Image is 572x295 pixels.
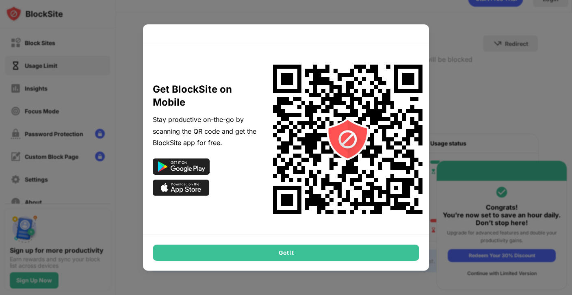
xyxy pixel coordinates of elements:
[153,83,257,109] div: Get BlockSite on Mobile
[153,245,419,261] div: Got It
[153,158,210,175] img: google-play-black.svg
[153,180,210,196] img: app-store-black.svg
[153,114,257,149] div: Stay productive on-the-go by scanning the QR code and get the BlockSite app for free.
[262,54,433,225] img: onboard-omni-qr-code.svg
